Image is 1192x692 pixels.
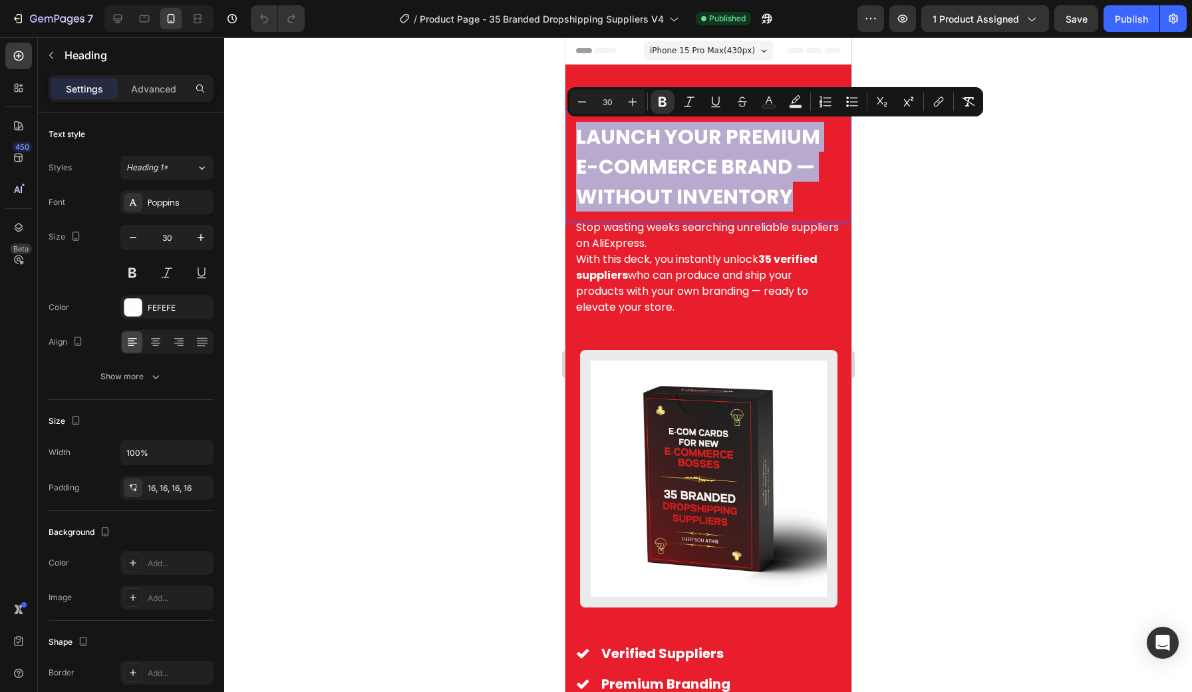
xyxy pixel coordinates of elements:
div: Open Intercom Messenger [1147,627,1179,659]
div: Add... [148,592,210,604]
button: Save [1054,5,1098,32]
div: Size [49,228,84,246]
div: Undo/Redo [251,5,305,32]
div: Editor contextual toolbar [567,87,983,116]
div: Show more [100,370,162,383]
div: Styles [49,162,72,174]
button: Publish [1104,5,1159,32]
p: 7 [87,11,93,27]
div: Shape [49,633,91,651]
span: 1 product assigned [933,12,1019,26]
div: Font [49,196,65,208]
span: Heading 1* [126,162,168,174]
div: Color [49,301,69,313]
button: Heading 1* [120,156,214,180]
p: Heading [65,47,208,63]
div: Color [49,557,69,569]
div: Padding [49,482,79,494]
div: Image [49,592,72,604]
button: 7 [5,5,99,32]
div: Text style [49,128,85,140]
div: Background [49,524,113,542]
span: / [414,12,417,26]
div: Poppins [148,197,210,209]
iframe: Design area [565,37,851,692]
div: Add... [148,667,210,679]
span: Published [709,13,746,25]
p: Settings [66,82,103,96]
span: Product Page - 35 Branded Dropshipping Suppliers V4 [420,12,664,26]
div: Publish [1115,12,1148,26]
div: Size [49,413,84,431]
div: Align [49,333,86,351]
p: Advanced [131,82,176,96]
div: Width [49,446,71,458]
div: Border [49,667,74,679]
button: 1 product assigned [921,5,1049,32]
span: Save [1066,13,1088,25]
input: Auto [121,440,213,464]
button: Show more [49,365,214,389]
div: FEFEFE [148,302,210,314]
div: 450 [13,142,32,152]
div: Add... [148,558,210,570]
strong: Premium Branding [36,637,165,656]
div: 16, 16, 16, 16 [148,482,210,494]
div: Beta [10,244,32,254]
